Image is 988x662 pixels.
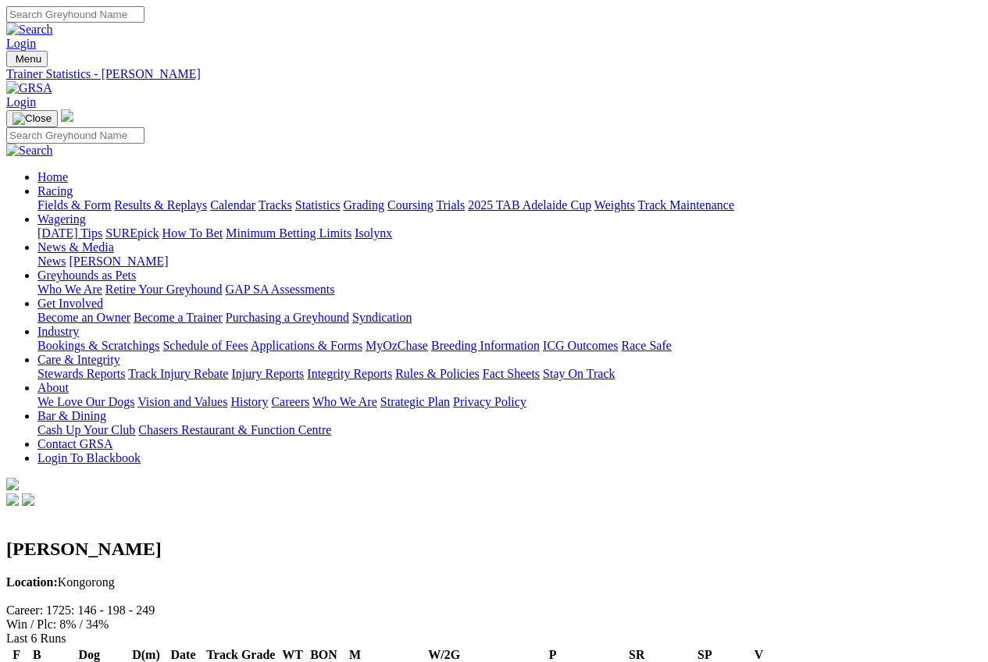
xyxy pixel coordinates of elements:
[543,367,615,380] a: Stay On Track
[69,254,168,268] a: [PERSON_NAME]
[37,325,79,338] a: Industry
[162,339,248,352] a: Schedule of Fees
[105,226,159,240] a: SUREpick
[37,353,120,366] a: Care & Integrity
[387,198,433,212] a: Coursing
[6,67,982,81] a: Trainer Statistics - [PERSON_NAME]
[621,339,671,352] a: Race Safe
[307,367,392,380] a: Integrity Reports
[37,367,982,381] div: Care & Integrity
[436,198,465,212] a: Trials
[251,339,362,352] a: Applications & Forms
[366,339,428,352] a: MyOzChase
[6,539,982,560] h2: [PERSON_NAME]
[16,53,41,65] span: Menu
[638,198,734,212] a: Track Maintenance
[114,198,207,212] a: Results & Replays
[6,603,43,617] span: Career:
[6,23,53,37] img: Search
[295,198,341,212] a: Statistics
[210,198,255,212] a: Calendar
[37,198,982,212] div: Racing
[138,423,331,436] a: Chasers Restaurant & Function Centre
[231,367,304,380] a: Injury Reports
[37,339,159,352] a: Bookings & Scratchings
[37,226,982,240] div: Wagering
[6,144,53,158] img: Search
[312,395,377,408] a: Who We Are
[37,184,73,198] a: Racing
[37,283,982,297] div: Greyhounds as Pets
[6,618,56,631] span: Win / Plc:
[37,311,982,325] div: Get Involved
[380,395,450,408] a: Strategic Plan
[61,109,73,122] img: logo-grsa-white.png
[271,395,309,408] a: Careers
[6,51,48,67] button: Toggle navigation
[37,395,134,408] a: We Love Our Dogs
[37,367,125,380] a: Stewards Reports
[37,212,86,226] a: Wagering
[37,170,68,183] a: Home
[134,311,223,324] a: Become a Trainer
[6,575,115,589] span: Kongorong
[46,603,155,617] text: 1725: 146 - 198 - 249
[230,395,268,408] a: History
[37,423,982,437] div: Bar & Dining
[37,437,112,450] a: Contact GRSA
[37,395,982,409] div: About
[59,618,109,631] text: 8% / 34%
[105,283,223,296] a: Retire Your Greyhound
[226,226,351,240] a: Minimum Betting Limits
[37,451,141,464] a: Login To Blackbook
[468,198,591,212] a: 2025 TAB Adelaide Cup
[6,127,144,144] input: Search
[395,367,480,380] a: Rules & Policies
[12,112,52,125] img: Close
[344,198,384,212] a: Grading
[37,240,114,254] a: News & Media
[37,269,136,282] a: Greyhounds as Pets
[483,367,540,380] a: Fact Sheets
[37,226,102,240] a: [DATE] Tips
[226,283,335,296] a: GAP SA Assessments
[37,198,111,212] a: Fields & Form
[37,254,982,269] div: News & Media
[6,478,19,490] img: logo-grsa-white.png
[37,283,102,296] a: Who We Are
[6,110,58,127] button: Toggle navigation
[594,198,635,212] a: Weights
[431,339,540,352] a: Breeding Information
[37,297,103,310] a: Get Involved
[22,493,34,506] img: twitter.svg
[543,339,618,352] a: ICG Outcomes
[6,37,36,50] a: Login
[37,423,135,436] a: Cash Up Your Club
[137,395,227,408] a: Vision and Values
[6,6,144,23] input: Search
[128,367,228,380] a: Track Injury Rebate
[37,254,66,268] a: News
[259,198,292,212] a: Tracks
[37,339,982,353] div: Industry
[6,493,19,506] img: facebook.svg
[6,575,58,589] b: Location:
[37,409,106,422] a: Bar & Dining
[6,81,52,95] img: GRSA
[6,632,982,646] div: Last 6 Runs
[162,226,223,240] a: How To Bet
[6,95,36,109] a: Login
[226,311,349,324] a: Purchasing a Greyhound
[355,226,392,240] a: Isolynx
[37,311,130,324] a: Become an Owner
[453,395,526,408] a: Privacy Policy
[37,381,69,394] a: About
[352,311,412,324] a: Syndication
